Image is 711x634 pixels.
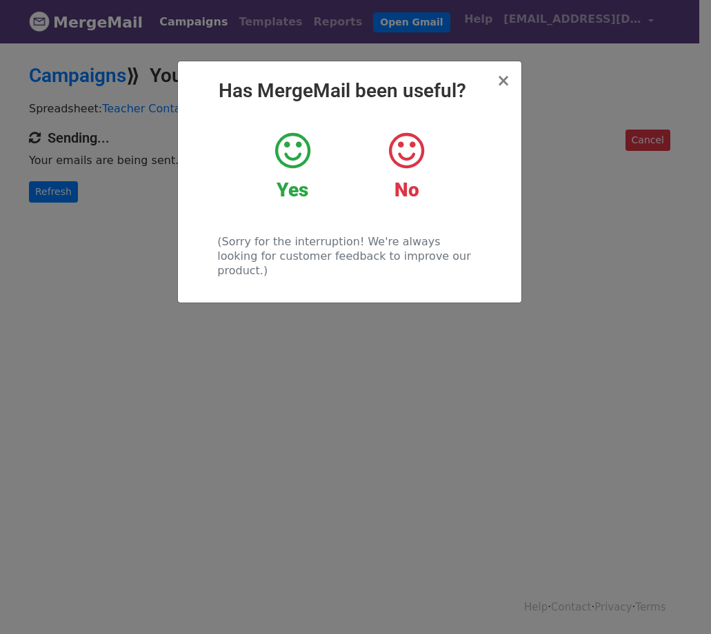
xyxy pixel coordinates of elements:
button: Close [497,72,510,89]
h2: Has MergeMail been useful? [189,79,510,103]
p: (Sorry for the interruption! We're always looking for customer feedback to improve our product.) [217,234,481,278]
a: Yes [246,130,339,202]
a: No [360,130,453,202]
strong: Yes [277,178,308,201]
strong: No [394,178,419,201]
span: × [497,71,510,90]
